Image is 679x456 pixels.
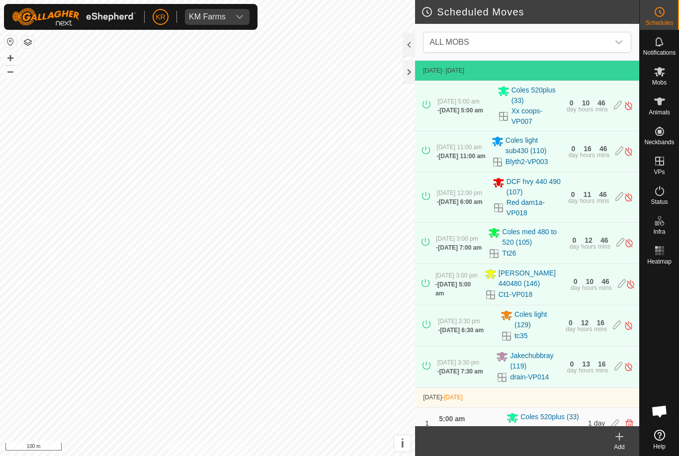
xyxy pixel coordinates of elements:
div: Open chat [645,396,675,426]
span: Animals [649,109,670,115]
div: mins [595,106,607,112]
span: [DATE] 7:30 am [439,368,483,375]
div: hours [579,367,594,373]
span: VPs [654,169,665,175]
span: Coles med 480 to 520 (105) [502,227,563,248]
div: 10 [586,278,594,285]
span: [DATE] 11:00 am [436,144,482,151]
div: hours [582,285,597,291]
div: dropdown trigger [230,9,250,25]
span: [DATE] [423,394,442,401]
img: Turn off schedule move [624,100,633,111]
span: Coles 520plus (33) [520,412,579,424]
div: day [571,285,580,291]
div: - [435,280,479,298]
div: mins [597,152,609,158]
div: hours [581,244,596,250]
div: 46 [597,99,605,106]
span: [DATE] 5:00 am [437,98,479,105]
button: Reset Map [4,36,16,48]
span: Heatmap [647,259,672,265]
img: Turn off schedule move [624,362,633,372]
a: drain-VP014 [510,372,549,382]
a: Xx coops-VP008 [520,424,572,435]
div: 0 [569,319,573,326]
img: Turn off schedule move [624,320,633,331]
div: 46 [600,237,608,244]
div: 13 [582,361,590,367]
div: 46 [601,278,609,285]
div: mins [596,198,609,204]
a: Red dam1a-VP018 [507,197,562,218]
div: day [566,326,575,332]
span: Coles 520plus (33) [511,85,561,106]
span: [DATE] 5:00 am [439,107,483,114]
div: 46 [599,145,607,152]
div: hours [580,198,594,204]
span: Neckbands [644,139,674,145]
span: [DATE] 3:30 pm [438,318,480,325]
a: Privacy Policy [169,443,206,452]
button: i [394,435,411,452]
span: - [442,394,463,401]
div: day [569,152,578,158]
div: hours [578,326,593,332]
div: mins [595,367,608,373]
a: Contact Us [217,443,247,452]
a: Help [640,426,679,454]
div: day [567,367,577,373]
span: [DATE] 11:00 am [438,153,485,160]
span: [DATE] 3:30 pm [437,359,479,366]
div: 0 [570,99,574,106]
div: 0 [571,191,575,198]
span: Infra [653,229,665,235]
img: Turn off schedule move [624,146,633,157]
span: [DATE] 12:00 pm [437,189,482,196]
div: hours [578,106,593,112]
span: ALL MOBS [425,32,609,52]
span: Schedules [645,20,673,26]
div: 16 [598,361,606,367]
span: [DATE] 5:00 am [441,425,483,432]
div: dropdown trigger [609,32,629,52]
span: Notifications [643,50,676,56]
div: 12 [585,237,593,244]
span: [DATE] 6:00 am [439,198,483,205]
div: hours [580,152,595,158]
span: 1 day [588,419,605,427]
div: 12 [581,319,589,326]
span: 1 [425,419,429,427]
span: [DATE] 6:30 am [440,327,484,334]
div: mins [599,285,611,291]
a: Xx coops-VP007 [511,106,561,127]
img: Turn off schedule move [624,192,633,202]
span: DCF hvy 440 490 (107) [507,177,562,197]
a: Ct1-VP018 [499,289,532,300]
div: day [567,106,576,112]
span: KR [156,12,165,22]
div: - [436,152,485,161]
span: [DATE] 5:00 am [435,281,471,297]
span: Coles light (129) [514,309,560,330]
div: 10 [582,99,590,106]
div: - [438,326,484,335]
a: Tt26 [502,248,516,259]
div: - [437,367,483,376]
img: Turn off schedule move [624,238,634,248]
span: [DATE] 3:00 pm [435,272,477,279]
div: 16 [596,319,604,326]
img: Gallagher Logo [12,8,136,26]
span: 5:00 am [439,415,465,423]
div: 0 [571,145,575,152]
span: Mobs [652,80,667,86]
span: [PERSON_NAME] 440480 (146) [499,268,565,289]
div: 0 [572,237,576,244]
div: Add [599,443,639,452]
span: i [401,437,404,450]
button: + [4,52,16,64]
div: - [437,106,483,115]
div: mins [598,244,610,250]
a: Blyth2-VP003 [506,157,548,167]
span: [DATE] 7:00 am [438,244,482,251]
span: Jakechubbray (119) [510,351,561,371]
